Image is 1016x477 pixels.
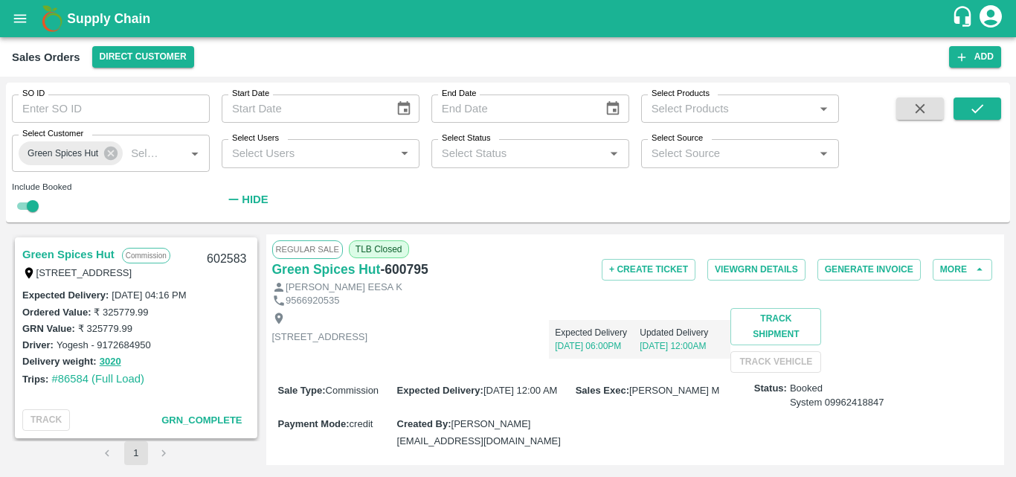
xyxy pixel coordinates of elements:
[22,356,97,367] label: Delivery weight:
[652,88,710,100] label: Select Products
[12,180,210,193] div: Include Booked
[949,46,1001,68] button: Add
[555,326,640,339] p: Expected Delivery
[51,373,144,385] a: #86584 (Full Load)
[707,259,806,281] button: ViewGRN Details
[198,242,255,277] div: 602583
[602,259,695,281] button: + Create Ticket
[431,95,594,123] input: End Date
[57,339,151,350] label: Yogesh - 9172684950
[977,3,1004,34] div: account of current user
[555,339,640,353] p: [DATE] 06:00PM
[397,385,483,396] label: Expected Delivery :
[640,326,724,339] p: Updated Delivery
[272,240,343,258] span: Regular Sale
[326,385,379,396] span: Commission
[122,248,170,263] p: Commission
[730,308,821,345] button: Track Shipment
[483,385,557,396] span: [DATE] 12:00 AM
[94,307,148,318] label: ₹ 325779.99
[576,385,629,396] label: Sales Exec :
[112,289,186,301] label: [DATE] 04:16 PM
[12,95,210,123] input: Enter SO ID
[278,418,350,429] label: Payment Mode :
[754,382,787,396] label: Status:
[604,144,623,163] button: Open
[67,11,150,26] b: Supply Chain
[78,323,132,334] label: ₹ 325779.99
[125,144,161,163] input: Select Customer
[817,259,921,281] button: Generate Invoice
[232,132,279,144] label: Select Users
[100,353,121,371] button: 3020
[12,48,80,67] div: Sales Orders
[161,414,242,426] span: GRN_Complete
[646,144,810,163] input: Select Source
[286,294,339,308] p: 9566920535
[222,187,272,212] button: Hide
[349,240,409,258] span: TLB Closed
[814,99,833,118] button: Open
[3,1,37,36] button: open drawer
[22,323,75,334] label: GRN Value:
[92,46,194,68] button: Select DC
[232,88,269,100] label: Start Date
[272,330,368,345] p: [STREET_ADDRESS]
[390,95,418,123] button: Choose date
[22,289,109,301] label: Expected Delivery :
[37,4,67,33] img: logo
[67,8,951,29] a: Supply Chain
[222,95,384,123] input: Start Date
[242,193,268,205] strong: Hide
[22,245,115,264] a: Green Spices Hut
[22,307,91,318] label: Ordered Value:
[646,99,810,118] input: Select Products
[19,141,123,165] div: Green Spices Hut
[814,144,833,163] button: Open
[22,128,83,140] label: Select Customer
[272,259,381,280] a: Green Spices Hut
[442,132,491,144] label: Select Status
[36,267,132,278] label: [STREET_ADDRESS]
[397,418,561,446] span: [PERSON_NAME][EMAIL_ADDRESS][DOMAIN_NAME]
[226,144,390,163] input: Select Users
[933,259,992,281] button: More
[380,259,428,280] h6: - 600795
[350,418,373,429] span: credit
[278,385,326,396] label: Sale Type :
[124,441,148,465] button: page 1
[790,396,884,410] div: System 09962418847
[397,418,451,429] label: Created By :
[395,144,414,163] button: Open
[629,385,719,396] span: [PERSON_NAME] M
[951,5,977,32] div: customer-support
[22,374,48,385] label: Trips:
[19,146,107,161] span: Green Spices Hut
[640,339,724,353] p: [DATE] 12:00AM
[652,132,703,144] label: Select Source
[22,88,45,100] label: SO ID
[442,88,476,100] label: End Date
[185,144,205,163] button: Open
[436,144,600,163] input: Select Status
[286,281,402,295] p: [PERSON_NAME] EESA K
[790,382,884,409] span: Booked
[94,441,179,465] nav: pagination navigation
[22,339,54,350] label: Driver:
[599,95,627,123] button: Choose date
